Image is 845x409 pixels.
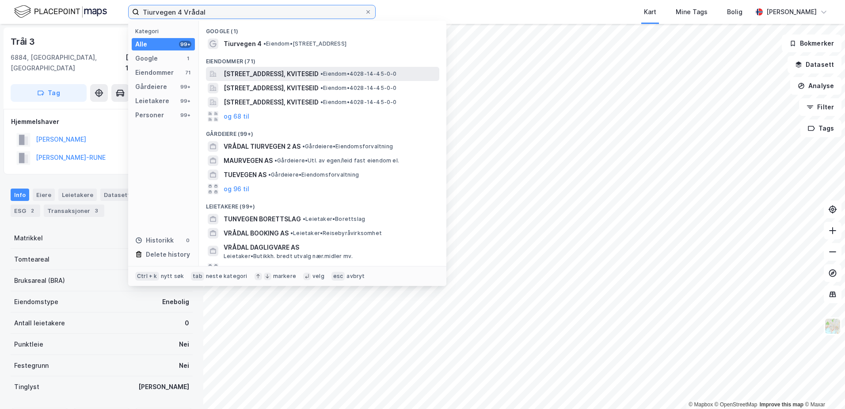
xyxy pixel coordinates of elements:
[146,249,190,260] div: Delete history
[135,67,174,78] div: Eiendommer
[139,5,365,19] input: Søk på adresse, matrikkel, gårdeiere, leietakere eller personer
[179,360,189,371] div: Nei
[320,85,397,92] span: Eiendom • 4028-14-45-0-0
[727,7,742,17] div: Bolig
[135,110,164,120] div: Personer
[800,120,841,137] button: Tags
[11,204,40,217] div: ESG
[760,401,803,408] a: Improve this map
[138,382,189,392] div: [PERSON_NAME]
[206,273,247,280] div: neste kategori
[224,184,249,194] button: og 96 til
[801,367,845,409] iframe: Chat Widget
[224,97,319,108] span: [STREET_ADDRESS], KVITESEID
[14,360,49,371] div: Festegrunn
[135,28,195,35] div: Kategori
[224,214,301,224] span: TUNVEGEN BORETTSLAG
[224,39,262,49] span: Tiurvegen 4
[14,4,107,19] img: logo.f888ab2527a4732fd821a326f86c7f29.svg
[224,83,319,93] span: [STREET_ADDRESS], KVITESEID
[185,318,189,328] div: 0
[788,56,841,73] button: Datasett
[303,216,305,222] span: •
[14,233,43,243] div: Matrikkel
[331,272,345,281] div: esc
[790,77,841,95] button: Analyse
[644,7,656,17] div: Kart
[11,189,29,201] div: Info
[161,273,184,280] div: nytt søk
[199,21,446,37] div: Google (1)
[14,254,49,265] div: Tomteareal
[799,98,841,116] button: Filter
[28,206,37,215] div: 2
[224,242,436,253] span: VRÅDAL DAGLIGVARE AS
[290,230,293,236] span: •
[274,157,399,164] span: Gårdeiere • Utl. av egen/leid fast eiendom el.
[11,116,192,127] div: Hjemmelshaver
[320,70,397,77] span: Eiendom • 4028-14-45-0-0
[782,35,841,52] button: Bokmerker
[320,85,323,91] span: •
[320,70,323,77] span: •
[135,53,158,64] div: Google
[274,157,277,164] span: •
[179,339,189,350] div: Nei
[14,318,65,328] div: Antall leietakere
[199,123,446,139] div: Gårdeiere (99+)
[135,235,174,246] div: Historikk
[346,273,365,280] div: avbryt
[273,273,296,280] div: markere
[179,83,191,90] div: 99+
[676,7,708,17] div: Mine Tags
[179,97,191,104] div: 99+
[135,81,167,92] div: Gårdeiere
[302,143,305,150] span: •
[100,189,133,201] div: Datasett
[824,318,841,335] img: Z
[184,69,191,76] div: 71
[224,170,266,180] span: TUEVEGEN AS
[135,39,147,50] div: Alle
[33,189,55,201] div: Eiere
[44,204,104,217] div: Transaksjoner
[224,69,319,79] span: [STREET_ADDRESS], KVITESEID
[224,228,289,239] span: VRÅDAL BOOKING AS
[199,51,446,67] div: Eiendommer (71)
[58,189,97,201] div: Leietakere
[92,206,101,215] div: 3
[14,382,39,392] div: Tinglyst
[14,297,58,307] div: Eiendomstype
[290,230,382,237] span: Leietaker • Reisebyråvirksomhet
[11,84,87,102] button: Tag
[224,141,301,152] span: VRÅDAL TIURVEGEN 2 AS
[312,273,324,280] div: velg
[268,171,271,178] span: •
[126,52,193,73] div: [GEOGRAPHIC_DATA], 11/90
[11,52,126,73] div: 6884, [GEOGRAPHIC_DATA], [GEOGRAPHIC_DATA]
[199,196,446,212] div: Leietakere (99+)
[11,35,37,49] div: Tråi 3
[320,99,323,105] span: •
[224,155,273,166] span: MAURVEGEN AS
[302,143,393,150] span: Gårdeiere • Eiendomsforvaltning
[224,253,353,260] span: Leietaker • Butikkh. bredt utvalg nær.midler mv.
[320,99,397,106] span: Eiendom • 4028-14-45-0-0
[191,272,204,281] div: tab
[263,40,266,47] span: •
[766,7,817,17] div: [PERSON_NAME]
[179,41,191,48] div: 99+
[715,401,757,408] a: OpenStreetMap
[14,339,43,350] div: Punktleie
[179,112,191,119] div: 99+
[263,40,346,47] span: Eiendom • [STREET_ADDRESS]
[184,55,191,62] div: 1
[801,367,845,409] div: Kontrollprogram for chat
[224,263,249,274] button: og 96 til
[268,171,359,178] span: Gårdeiere • Eiendomsforvaltning
[162,297,189,307] div: Enebolig
[689,401,713,408] a: Mapbox
[135,272,159,281] div: Ctrl + k
[224,111,249,122] button: og 68 til
[135,96,169,106] div: Leietakere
